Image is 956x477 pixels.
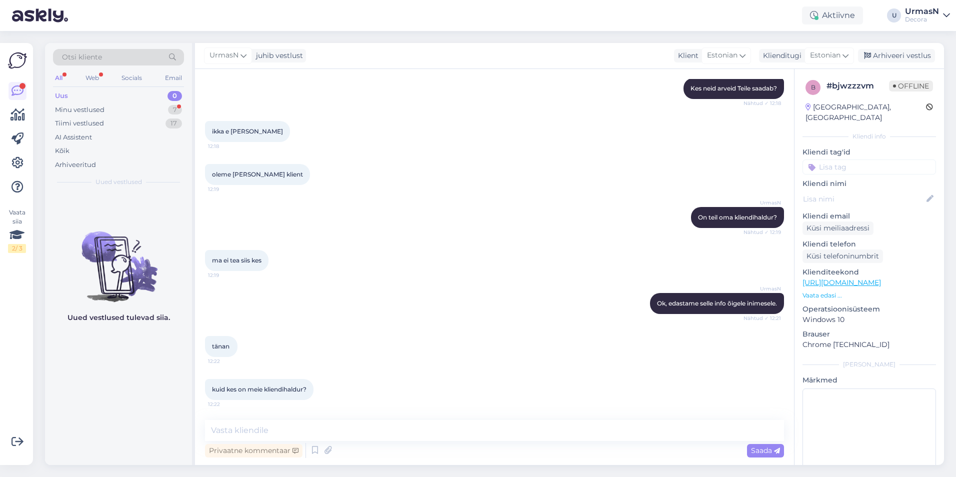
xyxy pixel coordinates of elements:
[905,7,939,15] div: UrmasN
[802,267,936,277] p: Klienditeekond
[212,385,306,393] span: kuid kes on meie kliendihaldur?
[212,256,261,264] span: ma ei tea siis kes
[95,177,142,186] span: Uued vestlused
[802,211,936,221] p: Kliendi email
[67,312,170,323] p: Uued vestlused tulevad siia.
[826,80,889,92] div: # bjwzzzvm
[802,329,936,339] p: Brauser
[905,7,950,23] a: UrmasNDecora
[805,102,926,123] div: [GEOGRAPHIC_DATA], [GEOGRAPHIC_DATA]
[83,71,101,84] div: Web
[8,208,26,253] div: Vaata siia
[811,83,815,91] span: b
[119,71,144,84] div: Socials
[53,71,64,84] div: All
[743,314,781,322] span: Nähtud ✓ 12:21
[690,84,777,92] span: Kes neid arveid Teile saadab?
[208,271,245,279] span: 12:19
[657,299,777,307] span: Ok, edastame selle info õigele inimesele.
[802,304,936,314] p: Operatsioonisüsteem
[55,132,92,142] div: AI Assistent
[212,342,229,350] span: tänan
[209,50,238,61] span: UrmasN
[802,375,936,385] p: Märkmed
[802,278,881,287] a: [URL][DOMAIN_NAME]
[208,142,245,150] span: 12:18
[759,50,801,61] div: Klienditugi
[743,99,781,107] span: Nähtud ✓ 12:18
[252,50,303,61] div: juhib vestlust
[167,91,182,101] div: 0
[905,15,939,23] div: Decora
[743,285,781,292] span: UrmasN
[802,249,883,263] div: Küsi telefoninumbrit
[208,357,245,365] span: 12:22
[802,221,873,235] div: Küsi meiliaadressi
[802,291,936,300] p: Vaata edasi ...
[802,6,863,24] div: Aktiivne
[168,105,182,115] div: 7
[802,314,936,325] p: Windows 10
[802,178,936,189] p: Kliendi nimi
[743,199,781,206] span: UrmasN
[802,360,936,369] div: [PERSON_NAME]
[698,213,777,221] span: On teil oma kliendihaldur?
[62,52,102,62] span: Otsi kliente
[802,132,936,141] div: Kliendi info
[45,213,192,303] img: No chats
[889,80,933,91] span: Offline
[55,105,104,115] div: Minu vestlused
[707,50,737,61] span: Estonian
[55,118,104,128] div: Tiimi vestlused
[165,118,182,128] div: 17
[751,446,780,455] span: Saada
[887,8,901,22] div: U
[55,91,68,101] div: Uus
[674,50,698,61] div: Klient
[803,193,924,204] input: Lisa nimi
[802,159,936,174] input: Lisa tag
[208,400,245,408] span: 12:22
[802,239,936,249] p: Kliendi telefon
[810,50,840,61] span: Estonian
[212,127,283,135] span: ikka e [PERSON_NAME]
[743,228,781,236] span: Nähtud ✓ 12:19
[208,185,245,193] span: 12:19
[8,51,27,70] img: Askly Logo
[163,71,184,84] div: Email
[205,444,302,457] div: Privaatne kommentaar
[55,146,69,156] div: Kõik
[55,160,96,170] div: Arhiveeritud
[212,170,303,178] span: oleme [PERSON_NAME] klient
[858,49,935,62] div: Arhiveeri vestlus
[802,339,936,350] p: Chrome [TECHNICAL_ID]
[8,244,26,253] div: 2 / 3
[802,147,936,157] p: Kliendi tag'id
